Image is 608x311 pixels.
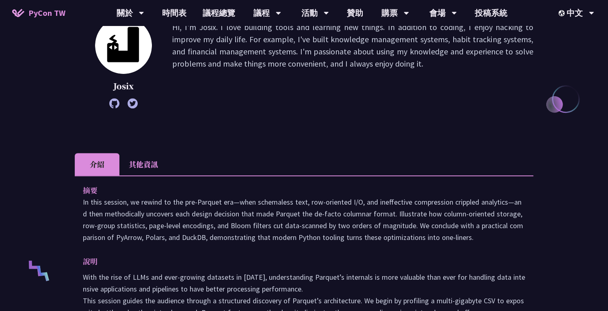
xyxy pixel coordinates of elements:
[83,184,509,196] p: 摘要
[4,3,74,23] a: PyCon TW
[83,255,509,267] p: 說明
[75,153,119,175] li: 介紹
[95,17,152,74] img: Josix
[12,9,24,17] img: Home icon of PyCon TW 2025
[95,80,152,92] p: Josix
[558,10,567,16] img: Locale Icon
[83,196,525,243] p: In this session, we rewind to the pre‑Parquet era—when schemaless text, row‑oriented I/O, and ine...
[172,21,533,104] p: Hi, I'm Josix. I love building tools and learning new things. In addition to coding, I enjoy hack...
[28,7,65,19] span: PyCon TW
[119,153,167,175] li: 其他資訊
